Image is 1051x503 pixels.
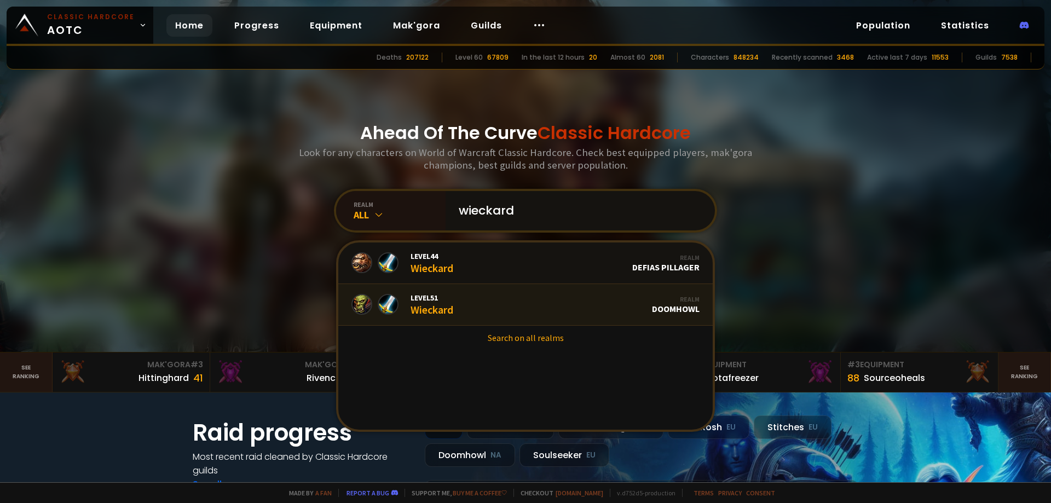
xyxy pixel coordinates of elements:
[746,489,775,497] a: Consent
[1001,53,1018,62] div: 7538
[683,352,841,392] a: #2Equipment88Notafreezer
[354,209,446,221] div: All
[754,415,831,439] div: Stitches
[632,253,700,262] div: Realm
[522,53,585,62] div: In the last 12 hours
[867,53,927,62] div: Active last 7 days
[425,443,515,467] div: Doomhowl
[190,359,203,370] span: # 3
[490,450,501,461] small: NA
[47,12,135,38] span: AOTC
[301,14,371,37] a: Equipment
[53,352,210,392] a: Mak'Gora#3Hittinghard41
[307,371,341,385] div: Rivench
[338,242,713,284] a: Level44WieckardRealmDefias Pillager
[193,415,412,450] h1: Raid progress
[652,295,700,303] div: Realm
[847,14,919,37] a: Population
[556,489,603,497] a: [DOMAIN_NAME]
[411,251,453,261] span: Level 44
[837,53,854,62] div: 3468
[453,489,507,497] a: Buy me a coffee
[538,120,691,145] span: Classic Hardcore
[772,53,833,62] div: Recently scanned
[932,53,949,62] div: 11553
[338,284,713,326] a: Level51WieckardRealmDoomhowl
[452,191,702,230] input: Search a character...
[226,14,288,37] a: Progress
[610,489,675,497] span: v. d752d5 - production
[138,371,189,385] div: Hittinghard
[718,489,742,497] a: Privacy
[217,359,361,371] div: Mak'Gora
[809,422,818,433] small: EU
[282,489,332,497] span: Made by
[652,295,700,314] div: Doomhowl
[487,53,509,62] div: 67809
[694,489,714,497] a: Terms
[932,14,998,37] a: Statistics
[193,450,412,477] h4: Most recent raid cleaned by Classic Hardcore guilds
[59,359,203,371] div: Mak'Gora
[610,53,645,62] div: Almost 60
[847,359,860,370] span: # 3
[975,53,997,62] div: Guilds
[513,489,603,497] span: Checkout
[632,253,700,273] div: Defias Pillager
[841,352,998,392] a: #3Equipment88Sourceoheals
[706,371,759,385] div: Notafreezer
[193,371,203,385] div: 41
[462,14,511,37] a: Guilds
[384,14,449,37] a: Mak'gora
[166,14,212,37] a: Home
[193,478,264,490] a: See all progress
[411,293,453,316] div: Wieckard
[586,450,596,461] small: EU
[847,371,859,385] div: 88
[347,489,389,497] a: Report a bug
[691,53,729,62] div: Characters
[411,293,453,303] span: Level 51
[734,53,759,62] div: 848234
[354,200,446,209] div: realm
[519,443,609,467] div: Soulseeker
[47,12,135,22] small: Classic Hardcore
[411,251,453,275] div: Wieckard
[7,7,153,44] a: Classic HardcoreAOTC
[726,422,736,433] small: EU
[650,53,664,62] div: 2081
[377,53,402,62] div: Deaths
[360,120,691,146] h1: Ahead Of The Curve
[294,146,757,171] h3: Look for any characters on World of Warcraft Classic Hardcore. Check best equipped players, mak'g...
[405,489,507,497] span: Support me,
[406,53,429,62] div: 207122
[690,359,834,371] div: Equipment
[455,53,483,62] div: Level 60
[315,489,332,497] a: a fan
[589,53,597,62] div: 20
[864,371,925,385] div: Sourceoheals
[210,352,368,392] a: Mak'Gora#2Rivench100
[847,359,991,371] div: Equipment
[668,415,749,439] div: Nek'Rosh
[998,352,1051,392] a: Seeranking
[338,326,713,350] a: Search on all realms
